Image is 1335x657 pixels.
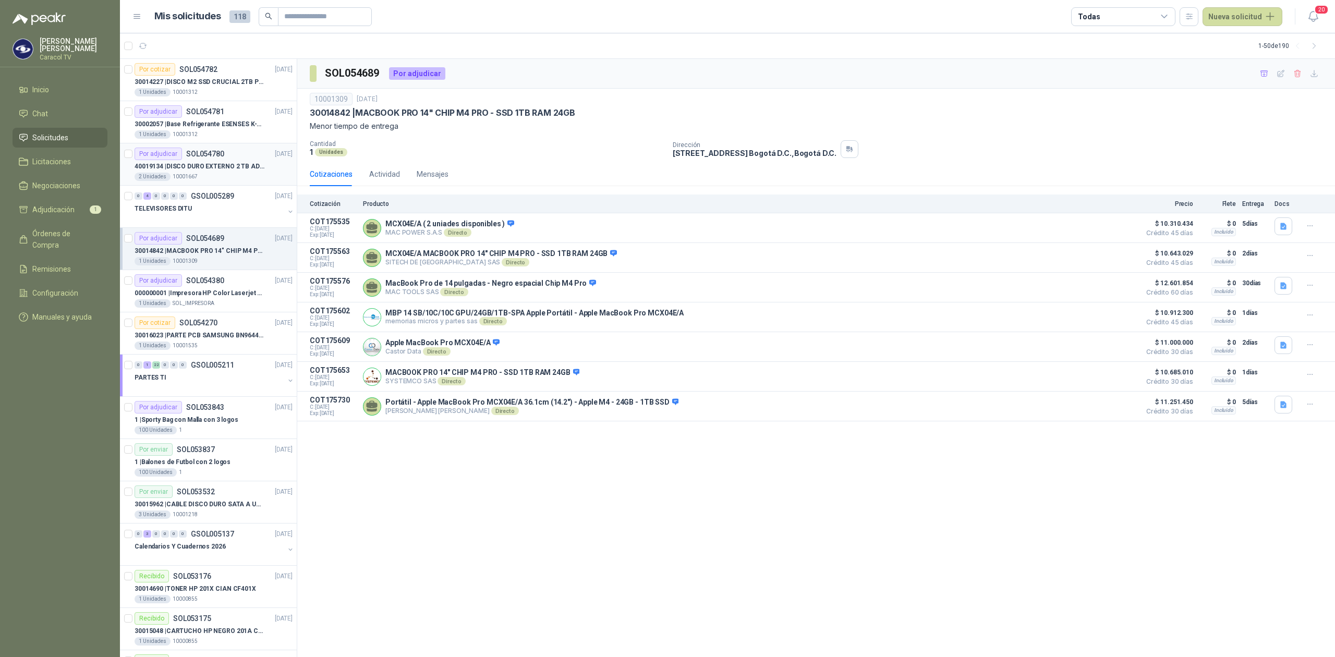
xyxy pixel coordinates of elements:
div: 1 Unidades [135,88,171,96]
div: Incluido [1211,347,1236,355]
div: 1 - 50 de 190 [1258,38,1322,54]
p: MacBook Pro de 14 pulgadas - Negro espacial Chip M4 Pro [385,279,596,288]
p: MBP 14 SB/10C/10C GPU/24GB/1TB-SPA Apple Portátil - Apple MacBook Pro MCX04E/A [385,309,684,317]
p: COT175576 [310,277,357,285]
p: [DATE] [275,149,293,159]
div: 10001309 [310,93,353,105]
a: Inicio [13,80,107,100]
div: Incluido [1211,228,1236,236]
p: Entrega [1242,200,1268,208]
div: Directo [423,347,451,356]
p: $ 0 [1199,396,1236,408]
a: 0 3 0 0 0 0 GSOL005137[DATE] Calendarios Y Cuadernos 2026 [135,528,295,561]
p: Castor Data [385,347,500,356]
a: Por adjudicarSOL054780[DATE] 40019134 |DISCO DURO EXTERNO 2 TB ADATA2 Unidades10001667 [120,143,297,186]
p: SOL053837 [177,446,215,453]
div: 22 [152,361,160,369]
div: 1 [143,361,151,369]
div: 4 [143,192,151,200]
p: SOL054689 [186,235,224,242]
div: 1 Unidades [135,595,171,603]
div: Directo [491,407,519,415]
p: [DATE] [275,276,293,286]
p: $ 0 [1199,247,1236,260]
p: 30015048 | CARTUCHO HP NEGRO 201A CF400X [135,626,264,636]
span: 118 [229,10,250,23]
p: 30014842 | MACBOOK PRO 14" CHIP M4 PRO - SSD 1TB RAM 24GB [135,246,264,256]
div: Por adjudicar [135,148,182,160]
span: Negociaciones [32,180,80,191]
p: 1 [310,148,313,156]
p: Flete [1199,200,1236,208]
div: Mensajes [417,168,448,180]
div: Por adjudicar [389,67,445,80]
div: Por enviar [135,443,173,456]
img: Company Logo [13,39,33,59]
p: SOL_IMPRESORA [173,299,214,308]
p: Cantidad [310,140,664,148]
a: Remisiones [13,259,107,279]
p: SITECH DE [GEOGRAPHIC_DATA] SAS [385,258,617,266]
div: Incluido [1211,258,1236,266]
span: Órdenes de Compra [32,228,98,251]
p: 10001309 [173,257,198,265]
img: Company Logo [363,338,381,356]
span: Exp: [DATE] [310,410,357,417]
p: [PERSON_NAME] [PERSON_NAME] [385,407,678,415]
a: Manuales y ayuda [13,307,107,327]
div: Incluido [1211,376,1236,385]
a: Por adjudicarSOL053843[DATE] 1 |Sporty Bag con Malla con 3 logos100 Unidades1 [120,397,297,439]
p: 5 días [1242,396,1268,408]
div: Actividad [369,168,400,180]
p: $ 0 [1199,307,1236,319]
p: $ 0 [1199,217,1236,230]
div: 0 [161,530,169,538]
div: Directo [479,317,507,325]
a: Licitaciones [13,152,107,172]
span: Crédito 45 días [1141,230,1193,236]
p: TELEVISORES DITU [135,204,192,214]
p: SOL054780 [186,150,224,157]
p: 40019134 | DISCO DURO EXTERNO 2 TB ADATA [135,162,264,172]
div: 0 [170,361,178,369]
div: 0 [135,530,142,538]
span: Crédito 45 días [1141,260,1193,266]
span: Exp: [DATE] [310,351,357,357]
p: MACBOOK PRO 14" CHIP M4 PRO - SSD 1TB RAM 24GB [385,368,579,378]
p: PARTES TI [135,373,166,383]
div: 0 [179,192,187,200]
div: 0 [135,361,142,369]
p: COT175563 [310,247,357,256]
span: Crédito 30 días [1141,379,1193,385]
p: [DATE] [275,191,293,201]
p: 000000001 | Impresora HP Color Laserjet Pro 3201dw [135,288,264,298]
p: [DATE] [275,614,293,624]
h3: SOL054689 [325,65,381,81]
button: 20 [1304,7,1322,26]
div: 1 Unidades [135,257,171,265]
a: Por enviarSOL053532[DATE] 30015962 |CABLE DISCO DURO SATA A USB 3.0 GENERICO3 Unidades10001218 [120,481,297,524]
span: C: [DATE] [310,404,357,410]
p: [DATE] [275,487,293,497]
p: [DATE] [275,318,293,328]
div: Por cotizar [135,317,175,329]
div: Por adjudicar [135,232,182,245]
p: COT175609 [310,336,357,345]
p: MAC POWER S.A.S [385,228,514,237]
p: [PERSON_NAME] [PERSON_NAME] [40,38,107,52]
p: MCX04E/A MACBOOK PRO 14" CHIP M4 PRO - SSD 1TB RAM 24GB [385,249,617,259]
span: Chat [32,108,48,119]
div: Directo [440,288,468,296]
div: 100 Unidades [135,468,177,477]
p: [STREET_ADDRESS] Bogotá D.C. , Bogotá D.C. [673,149,836,157]
p: 30014227 | DISCO M2 SSD CRUCIAL 2TB P3 PLUS [135,77,264,87]
p: 5 días [1242,217,1268,230]
div: 0 [161,361,169,369]
span: $ 11.000.000 [1141,336,1193,349]
a: Por adjudicarSOL054380[DATE] 000000001 |Impresora HP Color Laserjet Pro 3201dw1 UnidadesSOL_IMPRE... [120,270,297,312]
a: Por cotizarSOL054270[DATE] 30016023 |PARTE PCB SAMSUNG BN9644788A P ONECONNE1 Unidades10001535 [120,312,297,355]
div: 0 [152,530,160,538]
span: C: [DATE] [310,345,357,351]
div: 1 Unidades [135,299,171,308]
a: RecibidoSOL053175[DATE] 30015048 |CARTUCHO HP NEGRO 201A CF400X1 Unidades10000855 [120,608,297,650]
